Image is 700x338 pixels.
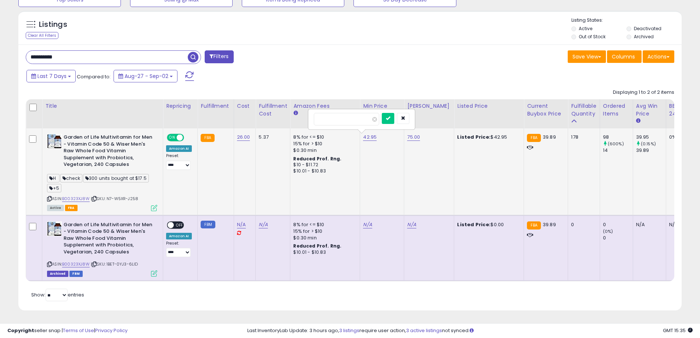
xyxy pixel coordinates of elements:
[62,261,90,267] a: B00323XJ8W
[45,102,160,110] div: Title
[613,89,674,96] div: Displaying 1 to 2 of 2 items
[457,221,491,228] b: Listed Price:
[571,221,594,228] div: 0
[77,73,111,80] span: Compared to:
[663,327,693,334] span: 2025-09-10 15:35 GMT
[363,134,377,141] a: 42.95
[237,102,253,110] div: Cost
[527,102,565,118] div: Current Buybox Price
[37,72,67,80] span: Last 7 Days
[607,50,642,63] button: Columns
[259,102,287,118] div: Fulfillment Cost
[603,221,633,228] div: 0
[603,228,613,234] small: (0%)
[64,221,153,257] b: Garden of Life Multivitamin for Men - Vitamin Code 50 & Wiser Men's Raw Whole Food Vitamin Supple...
[527,134,541,142] small: FBA
[247,327,693,334] div: Last InventoryLab Update: 3 hours ago, require user action, not synced.
[568,50,606,63] button: Save View
[579,25,592,32] label: Active
[636,102,663,118] div: Avg Win Price
[47,134,157,210] div: ASIN:
[641,141,656,147] small: (0.15%)
[166,233,192,239] div: Amazon AI
[457,134,518,140] div: $42.95
[26,70,76,82] button: Last 7 Days
[69,271,83,277] span: FBM
[114,70,177,82] button: Aug-27 - Sep-02
[634,25,661,32] label: Deactivated
[91,196,138,202] span: | SKU: N7-W5XR-J258
[293,249,354,256] div: $10.01 - $10.83
[608,141,624,147] small: (600%)
[183,135,195,141] span: OFF
[406,327,442,334] a: 3 active listings
[293,162,354,168] div: $10 - $11.72
[64,134,153,170] b: Garden of Life Multivitamin for Men - Vitamin Code 50 & Wiser Men's Raw Whole Food Vitamin Supple...
[293,140,354,147] div: 15% for > $10
[571,102,596,118] div: Fulfillable Quantity
[293,168,354,174] div: $10.01 - $10.83
[543,134,556,140] span: 39.89
[62,196,90,202] a: B00323XJ8W
[47,174,60,182] span: H
[407,221,416,228] a: N/A
[125,72,168,80] span: Aug-27 - Sep-02
[205,50,233,63] button: Filters
[571,17,682,24] p: Listing States:
[293,156,341,162] b: Reduced Prof. Rng.
[237,221,246,228] a: N/A
[201,102,230,110] div: Fulfillment
[293,134,354,140] div: 8% for <= $10
[669,134,693,140] div: 0%
[363,221,372,228] a: N/A
[7,327,128,334] div: seller snap | |
[47,205,64,211] span: All listings currently available for purchase on Amazon
[26,32,58,39] div: Clear All Filters
[363,102,401,110] div: Min Price
[603,235,633,241] div: 0
[669,102,696,118] div: BB Share 24h.
[457,102,521,110] div: Listed Price
[407,134,420,141] a: 75.00
[636,221,660,228] div: N/A
[39,19,67,30] h5: Listings
[65,205,78,211] span: FBA
[7,327,34,334] strong: Copyright
[47,221,62,236] img: 519CoQA+OaS._SL40_.jpg
[293,102,357,110] div: Amazon Fees
[60,174,82,182] span: check
[603,134,633,140] div: 98
[527,221,541,230] small: FBA
[293,235,354,241] div: $0.30 min
[201,221,215,228] small: FBM
[669,221,693,228] div: N/A
[31,291,84,298] span: Show: entries
[293,147,354,154] div: $0.30 min
[636,134,666,140] div: 39.95
[543,221,556,228] span: 39.89
[634,33,654,40] label: Archived
[293,221,354,228] div: 8% for <= $10
[579,33,606,40] label: Out of Stock
[47,134,62,149] img: 519CoQA+OaS._SL40_.jpg
[457,134,491,140] b: Listed Price:
[166,102,194,110] div: Repricing
[259,221,268,228] a: N/A
[643,50,674,63] button: Actions
[174,222,186,228] span: OFF
[63,327,94,334] a: Terms of Use
[95,327,128,334] a: Privacy Policy
[457,221,518,228] div: $0.00
[603,102,630,118] div: Ordered Items
[83,174,149,182] span: 300 units bought at $17.5
[293,228,354,235] div: 15% for > $10
[293,243,341,249] b: Reduced Prof. Rng.
[47,184,61,192] span: +5
[201,134,214,142] small: FBA
[166,241,192,257] div: Preset:
[47,221,157,276] div: ASIN:
[293,110,298,117] small: Amazon Fees.
[636,118,640,124] small: Avg Win Price.
[603,147,633,154] div: 14
[259,134,284,140] div: 5.37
